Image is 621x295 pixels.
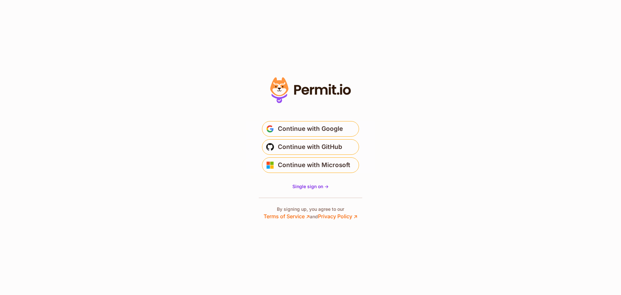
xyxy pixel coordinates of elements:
button: Continue with GitHub [262,139,359,155]
span: Continue with Microsoft [278,160,350,170]
a: Terms of Service ↗ [264,213,310,220]
span: Continue with GitHub [278,142,342,152]
span: Single sign on -> [292,184,329,189]
a: Privacy Policy ↗ [318,213,357,220]
button: Continue with Google [262,121,359,137]
button: Continue with Microsoft [262,157,359,173]
p: By signing up, you agree to our and [264,206,357,220]
span: Continue with Google [278,124,343,134]
a: Single sign on -> [292,183,329,190]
